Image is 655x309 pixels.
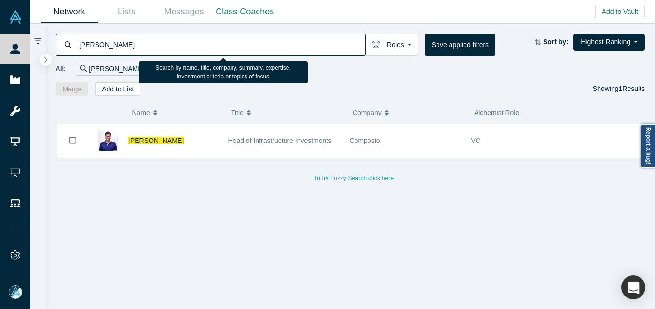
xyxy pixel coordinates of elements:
[228,137,332,144] span: Head of Infrastructure Investments
[144,64,151,75] button: Remove Filter
[132,103,221,123] button: Name
[307,172,400,184] button: To try Fuzzy Search click here
[231,103,244,123] span: Title
[95,82,140,96] button: Add to List
[56,82,89,96] button: Merge
[56,64,66,74] span: All:
[76,63,156,76] div: [PERSON_NAME]
[641,124,655,168] a: Report a bug!
[98,0,155,23] a: Lists
[595,5,645,18] button: Add to Vault
[231,103,342,123] button: Title
[350,137,380,144] span: Composio
[9,285,22,299] img: Mia Scott's Account
[365,34,418,56] button: Roles
[78,33,365,56] input: Search by name, title, company, summary, expertise, investment criteria or topics of focus
[543,38,569,46] strong: Sort by:
[128,137,184,144] a: [PERSON_NAME]
[155,0,213,23] a: Messages
[132,103,150,123] span: Name
[573,34,645,51] button: Highest Ranking
[619,85,645,92] span: Results
[471,137,480,144] span: VC
[41,0,98,23] a: Network
[353,103,464,123] button: Company
[593,82,645,96] div: Showing
[9,10,22,24] img: Alchemist Vault Logo
[425,34,495,56] button: Save applied filters
[619,85,623,92] strong: 1
[98,130,118,151] img: Pratyush Choudhury's Profile Image
[353,103,382,123] span: Company
[213,0,277,23] a: Class Coaches
[58,124,88,157] button: Bookmark
[474,109,519,116] span: Alchemist Role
